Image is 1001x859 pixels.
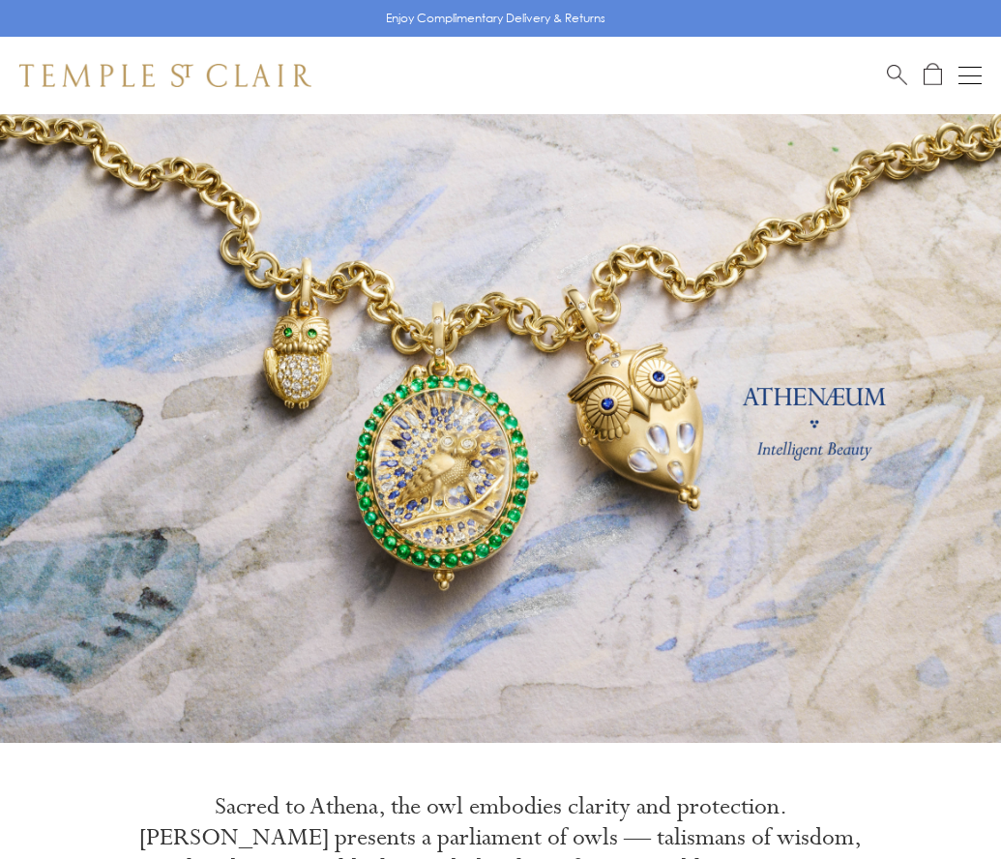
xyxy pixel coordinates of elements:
a: Open Shopping Bag [924,63,942,87]
a: Search [887,63,907,87]
button: Open navigation [958,64,982,87]
p: Enjoy Complimentary Delivery & Returns [386,9,605,28]
img: Temple St. Clair [19,64,311,87]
